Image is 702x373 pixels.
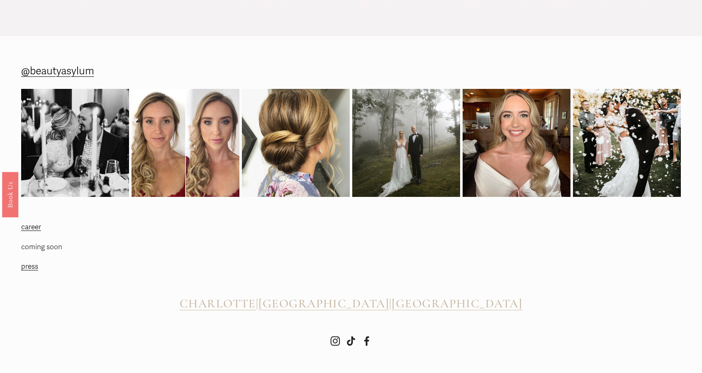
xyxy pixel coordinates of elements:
[242,79,350,207] img: So much pretty from this weekend! Here&rsquo;s one from @beautyasylum_charlotte #beautyasylum @up...
[330,336,340,346] a: Instagram
[180,297,256,311] a: CHARLOTTE
[21,241,183,254] p: coming soon
[256,296,258,311] span: |
[389,296,392,311] span: |
[463,89,570,197] img: Going into the wedding weekend with some bridal inspo for ya! 💫 @beautyasylum_charlotte #beautyas...
[21,260,38,273] a: press
[132,89,239,197] img: It&rsquo;s been a while since we&rsquo;ve shared a before and after! Subtle makeup &amp; romantic...
[21,221,41,234] a: career
[573,75,681,210] img: 2020 didn&rsquo;t stop this wedding celebration! 🎊😍🎉 @beautyasylum_atlanta #beautyasylum @bridal_...
[258,297,389,311] a: [GEOGRAPHIC_DATA]
[21,89,129,197] img: Rehearsal dinner vibes from Raleigh, NC. We added a subtle braid at the top before we created her...
[346,336,356,346] a: TikTok
[392,297,522,311] a: [GEOGRAPHIC_DATA]
[362,336,372,346] a: Facebook
[352,89,460,197] img: Picture perfect 💫 @beautyasylum_charlotte @apryl_naylor_makeup #beautyasylum_apryl @uptownfunkyou...
[2,172,18,217] a: Book Us
[21,62,94,81] a: @beautyasylum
